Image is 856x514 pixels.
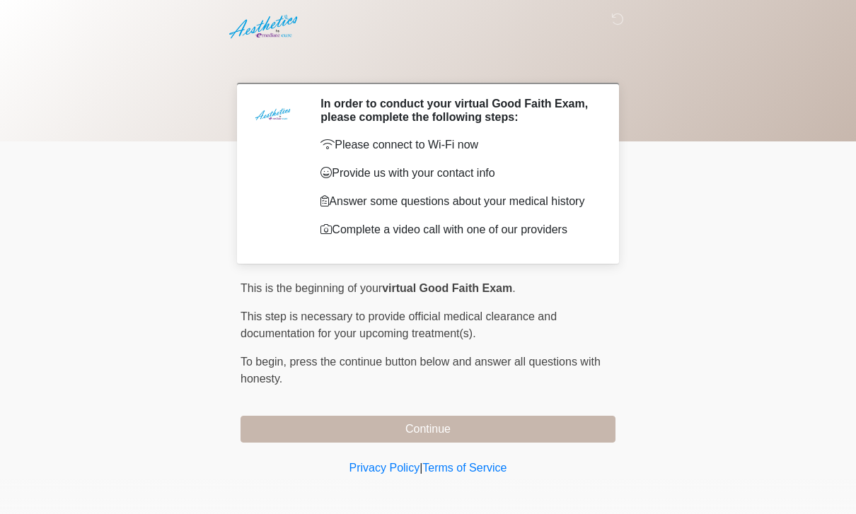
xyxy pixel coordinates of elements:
img: Agent Avatar [251,97,294,139]
p: Please connect to Wi-Fi now [320,136,594,153]
span: This step is necessary to provide official medical clearance and documentation for your upcoming ... [241,310,557,339]
strong: virtual Good Faith Exam [382,282,512,294]
a: Privacy Policy [349,462,420,474]
span: press the continue button below and answer all questions with honesty. [241,356,601,385]
a: | [420,462,422,474]
a: Terms of Service [422,462,507,474]
button: Continue [241,416,615,443]
span: This is the beginning of your [241,282,382,294]
p: Complete a video call with one of our providers [320,221,594,238]
span: To begin, [241,356,289,368]
p: Provide us with your contact info [320,165,594,182]
p: Answer some questions about your medical history [320,193,594,210]
h1: ‎ ‎ ‎ [230,51,626,77]
h2: In order to conduct your virtual Good Faith Exam, please complete the following steps: [320,97,594,124]
img: Aesthetics by Emediate Cure Logo [226,11,303,43]
span: . [512,282,515,294]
